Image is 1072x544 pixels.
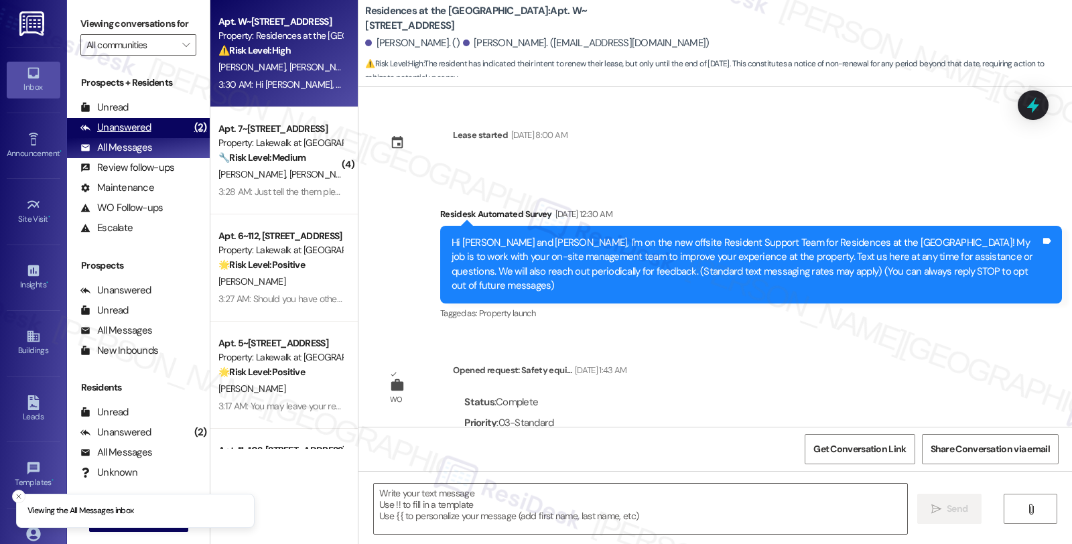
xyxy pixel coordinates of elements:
label: Viewing conversations for [80,13,196,34]
p: Viewing the All Messages inbox [27,505,134,517]
i:  [931,504,941,515]
div: : Complete [464,392,553,413]
div: [PERSON_NAME]. ([EMAIL_ADDRESS][DOMAIN_NAME]) [463,36,710,50]
span: [PERSON_NAME] [289,168,356,180]
div: Unknown [80,466,137,480]
div: WO [390,393,403,407]
div: New Inbounds [80,344,158,358]
strong: 🌟 Risk Level: Positive [218,259,305,271]
div: Unread [80,303,129,318]
b: Priority [464,416,496,429]
div: Unread [80,405,129,419]
div: Review follow-ups [80,161,174,175]
input: All communities [86,34,175,56]
strong: 🔧 Risk Level: Medium [218,151,306,163]
span: Property launch [479,308,535,319]
span: Share Conversation via email [931,442,1050,456]
span: • [48,212,50,222]
button: Close toast [12,490,25,503]
div: All Messages [80,446,152,460]
div: [DATE] 12:30 AM [552,207,612,221]
div: 3:27 AM: Should you have other concerns, please feel free to reach out. Have a great day! [218,293,565,305]
div: (2) [191,422,210,443]
div: Unanswered [80,283,151,297]
div: Property: Lakewalk at [GEOGRAPHIC_DATA] [218,136,342,150]
button: Send [917,494,982,524]
span: • [46,278,48,287]
span: [PERSON_NAME] [289,61,356,73]
div: Property: Residences at the [GEOGRAPHIC_DATA] [218,29,342,43]
div: 3:28 AM: Just tell the them please to do the whole house for any pets. Thank you very much. [218,186,576,198]
span: [PERSON_NAME] [218,61,289,73]
b: Residences at the [GEOGRAPHIC_DATA]: Apt. W~[STREET_ADDRESS] [365,4,633,33]
span: : The resident has indicated their intent to renew their lease, but only until the end of [DATE].... [365,57,1072,86]
div: WO Follow-ups [80,201,163,215]
a: Inbox [7,62,60,98]
span: • [60,147,62,156]
b: Status [464,395,494,409]
i:  [182,40,190,50]
span: Get Conversation Link [813,442,906,456]
div: Unread [80,100,129,115]
div: Property: Lakewalk at [GEOGRAPHIC_DATA] [218,350,342,364]
div: : 03-Standard [464,413,553,433]
a: Site Visit • [7,194,60,230]
button: Share Conversation via email [922,434,1059,464]
div: Apt. W~[STREET_ADDRESS] [218,15,342,29]
div: Unanswered [80,425,151,439]
div: 3:17 AM: You may leave your review at your convenience. I would also appreciate if you could let ... [218,400,849,412]
span: [PERSON_NAME] [218,275,285,287]
div: Property: Lakewalk at [GEOGRAPHIC_DATA] [218,243,342,257]
div: [DATE] 1:43 AM [572,363,627,377]
div: Apt. 7~[STREET_ADDRESS] [218,122,342,136]
a: Insights • [7,259,60,295]
div: All Messages [80,141,152,155]
i:  [1026,504,1036,515]
div: Tagged as: [440,303,1062,323]
span: • [52,476,54,485]
div: Apt. 11~103, [STREET_ADDRESS] [218,444,342,458]
div: Lease started [453,128,508,142]
div: Residesk Automated Survey [440,207,1062,226]
div: Unanswered [80,121,151,135]
span: [PERSON_NAME] [218,168,289,180]
div: Prospects + Residents [67,76,210,90]
div: Opened request: Safety equi... [453,363,626,382]
a: Templates • [7,457,60,493]
a: Leads [7,391,60,427]
a: Buildings [7,325,60,361]
div: Escalate [80,221,133,235]
strong: 🌟 Risk Level: Positive [218,366,305,378]
div: Residents [67,381,210,395]
strong: ⚠️ Risk Level: High [218,44,291,56]
div: Hi [PERSON_NAME] and [PERSON_NAME], I'm on the new offsite Resident Support Team for Residences a... [452,236,1041,293]
img: ResiDesk Logo [19,11,47,36]
div: [DATE] 8:00 AM [508,128,567,142]
div: Apt. 5~[STREET_ADDRESS] [218,336,342,350]
span: Send [947,502,967,516]
span: [PERSON_NAME] [218,383,285,395]
div: All Messages [80,324,152,338]
div: Maintenance [80,181,154,195]
div: Apt. 6~112, [STREET_ADDRESS] [218,229,342,243]
strong: ⚠️ Risk Level: High [365,58,423,69]
div: [PERSON_NAME]. () [365,36,460,50]
div: (2) [191,117,210,138]
div: Prospects [67,259,210,273]
button: Get Conversation Link [805,434,915,464]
